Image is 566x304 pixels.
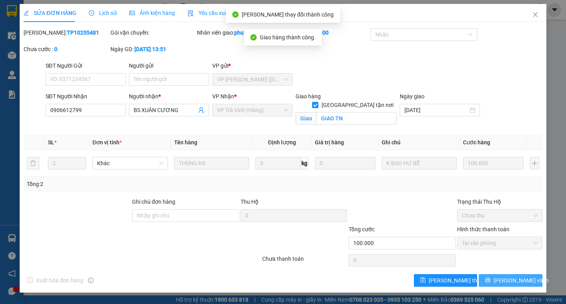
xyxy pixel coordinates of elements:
[463,139,490,146] span: Cước hàng
[316,112,397,125] input: Giao tận nơi
[48,139,54,146] span: SL
[197,28,282,37] div: Nhân viên giao:
[198,107,204,113] span: user-add
[268,139,296,146] span: Định lượng
[132,209,239,222] input: Ghi chú đơn hàng
[379,135,460,150] th: Ghi chú
[129,92,209,101] div: Người nhận
[110,28,196,37] div: Gói vận chuyển:
[296,112,316,125] span: Giao
[318,101,397,109] span: [GEOGRAPHIC_DATA] tận nơi
[260,34,316,41] span: Giao hàng thành công.
[494,276,549,285] span: [PERSON_NAME] và In
[485,277,491,284] span: printer
[110,45,196,53] div: Ngày GD:
[88,278,94,283] span: info-circle
[212,93,234,99] span: VP Nhận
[187,10,270,16] span: Yêu cầu xuất hóa đơn điện tử
[24,45,109,53] div: Chưa cước :
[420,277,426,284] span: save
[3,15,115,30] p: GỬI:
[3,42,90,50] span: 0939258903 -
[261,254,348,268] div: Chưa thanh toán
[92,139,122,146] span: Đơn vị tính
[24,10,76,16] span: SỬA ĐƠN HÀNG
[232,11,239,18] span: check-circle
[89,10,94,16] span: clock-circle
[3,15,73,30] span: VP [PERSON_NAME] ([GEOGRAPHIC_DATA]) -
[20,51,73,59] span: K BAO HƯ GÃY BỂ
[54,46,57,52] b: 0
[479,274,542,287] button: printer[PERSON_NAME] và In
[187,10,194,17] img: icon
[46,92,126,101] div: SĐT Người Nhận
[26,4,91,12] strong: BIÊN NHẬN GỬI HÀNG
[129,61,209,70] div: Người gửi
[89,10,117,16] span: Lịch sử
[250,34,257,41] span: check-circle
[174,139,197,146] span: Tên hàng
[132,199,175,205] label: Ghi chú đơn hàng
[33,276,86,285] span: Xuất hóa đơn hàng
[97,157,163,169] span: Khác
[174,157,249,170] input: VD: Bàn, Ghế
[27,157,39,170] button: delete
[349,226,375,232] span: Tổng cước
[462,210,538,221] span: Chưa thu
[382,157,457,170] input: Ghi Chú
[457,197,542,206] div: Trạng thái Thu Hộ
[22,34,76,41] span: VP Trà Vinh (Hàng)
[404,106,468,114] input: Ngày giao
[315,157,375,170] input: 0
[400,93,424,99] label: Ngày giao
[24,10,29,16] span: edit
[315,139,344,146] span: Giá trị hàng
[46,61,126,70] div: SĐT Người Gửi
[462,237,538,249] span: Tại văn phòng
[24,28,109,37] div: [PERSON_NAME]:
[3,34,115,41] p: NHẬN:
[241,199,259,205] span: Thu Hộ
[134,46,166,52] b: [DATE] 13:51
[301,157,309,170] span: kg
[457,226,509,232] label: Hình thức thanh toán
[67,29,99,36] b: TP10255481
[530,157,539,170] button: plus
[414,274,477,287] button: save[PERSON_NAME] thay đổi
[429,276,492,285] span: [PERSON_NAME] thay đổi
[532,11,538,18] span: close
[284,28,369,37] div: Cước rồi :
[524,4,546,26] button: Close
[42,42,90,50] span: [PERSON_NAME]
[217,104,288,116] span: VP Trà Vinh (Hàng)
[217,74,288,85] span: VP Trần Phú (Hàng)
[234,29,274,36] b: phutv.kimhoang
[129,10,175,16] span: Ảnh kiện hàng
[3,51,73,59] span: GIAO:
[129,10,135,16] span: picture
[212,61,292,70] div: VP gửi
[296,93,321,99] span: Giao hàng
[27,180,219,188] div: Tổng: 2
[242,11,334,18] span: [PERSON_NAME] thay đổi thành công
[463,157,524,170] input: 0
